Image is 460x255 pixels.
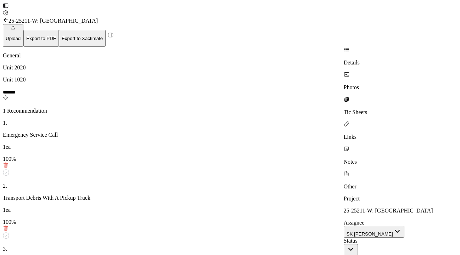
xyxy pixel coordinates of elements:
[344,59,458,66] p: Details
[3,120,344,126] p: 1 .
[344,134,458,140] p: Links
[26,36,56,41] p: Export to PDF
[344,195,360,202] label: Project
[3,246,344,252] p: 3 .
[62,36,103,41] p: Export to Xactimate
[3,156,16,162] span: 100 %
[59,30,106,47] button: Export to Xactimate
[344,159,458,165] p: Notes
[3,207,344,213] p: 1ea
[3,132,344,138] p: Emergency Service Call
[3,52,344,59] p: General
[344,84,458,91] p: Photos
[344,183,458,190] p: Other
[3,3,9,8] img: toggle sidebar
[3,76,344,83] p: Unit 1020
[3,24,23,47] button: Upload
[344,238,358,244] label: Status
[344,220,365,226] label: Assignee
[344,208,458,214] p: 25-25211-W: [GEOGRAPHIC_DATA]
[3,144,344,150] p: 1ea
[344,109,458,115] p: Tic Sheets
[3,219,16,225] span: 100 %
[23,30,59,47] button: Export to PDF
[6,36,21,41] p: Upload
[3,64,344,71] p: Unit 2020
[3,108,344,114] p: 1 Recommendation
[3,183,344,189] p: 2 .
[3,195,344,201] p: Transport Debris With A Pickup Truck
[106,30,116,40] img: right-panel.svg
[9,18,98,24] label: 25-25211-W: [GEOGRAPHIC_DATA]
